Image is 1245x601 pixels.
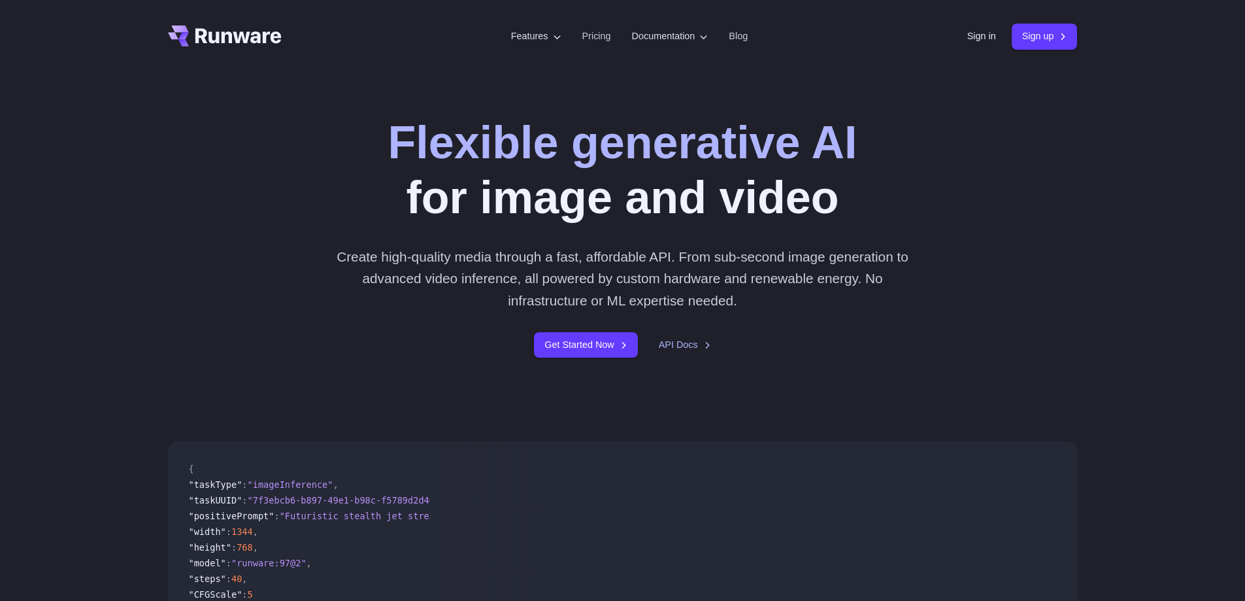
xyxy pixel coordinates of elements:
[307,558,312,568] span: ,
[189,558,226,568] span: "model"
[189,542,231,553] span: "height"
[189,574,226,584] span: "steps"
[253,542,258,553] span: ,
[231,558,307,568] span: "runware:97@2"
[333,479,338,490] span: ,
[226,558,231,568] span: :
[1012,24,1078,49] a: Sign up
[534,332,637,358] a: Get Started Now
[231,574,242,584] span: 40
[331,246,914,311] p: Create high-quality media through a fast, affordable API. From sub-second image generation to adv...
[189,464,194,474] span: {
[226,526,231,537] span: :
[729,29,748,44] a: Blog
[253,526,258,537] span: ,
[189,526,226,537] span: "width"
[248,479,333,490] span: "imageInference"
[659,337,711,352] a: API Docs
[189,589,242,600] span: "CFGScale"
[242,574,247,584] span: ,
[274,511,279,521] span: :
[242,479,247,490] span: :
[237,542,253,553] span: 768
[632,29,708,44] label: Documentation
[189,495,242,506] span: "taskUUID"
[280,511,767,521] span: "Futuristic stealth jet streaking through a neon-lit cityscape with glowing purple exhaust"
[168,26,282,46] a: Go to /
[242,495,247,506] span: :
[242,589,247,600] span: :
[248,495,451,506] span: "7f3ebcb6-b897-49e1-b98c-f5789d2d40d7"
[511,29,561,44] label: Features
[231,542,237,553] span: :
[388,115,857,225] h1: for image and video
[248,589,253,600] span: 5
[189,511,274,521] span: "positivePrompt"
[231,526,253,537] span: 1344
[189,479,242,490] span: "taskType"
[388,117,857,168] strong: Flexible generative AI
[967,29,996,44] a: Sign in
[582,29,611,44] a: Pricing
[226,574,231,584] span: :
